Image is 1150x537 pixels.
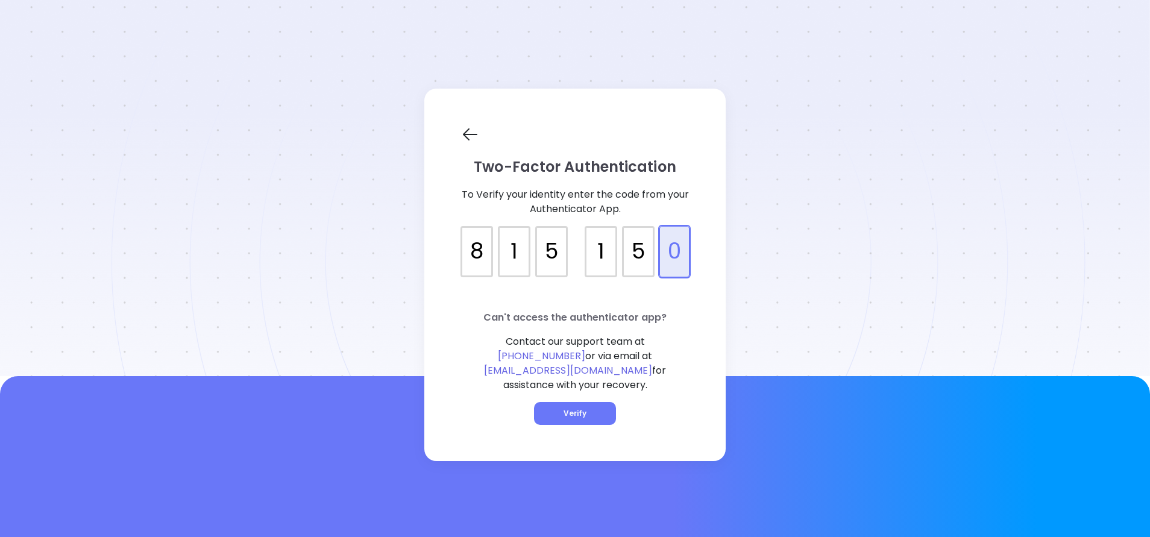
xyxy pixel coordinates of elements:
[534,402,616,425] button: Verify
[498,349,585,363] span: [PHONE_NUMBER]
[460,187,690,216] p: To Verify your identity enter the code from your Authenticator App.
[460,334,690,392] p: Contact our support team at or via email at for assistance with your recovery.
[460,226,690,256] input: verification input
[460,310,690,325] p: Can't access the authenticator app?
[484,363,652,377] span: [EMAIL_ADDRESS][DOMAIN_NAME]
[564,408,586,418] span: Verify
[659,226,690,277] div: 0
[460,156,690,178] p: Two-Factor Authentication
